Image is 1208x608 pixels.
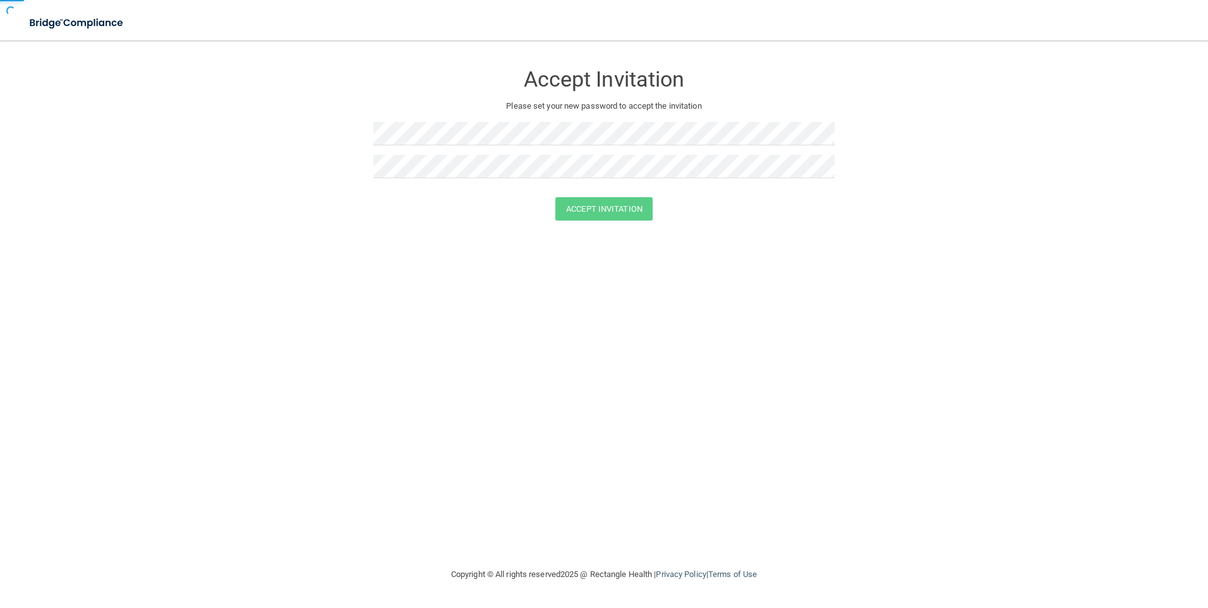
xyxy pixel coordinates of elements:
p: Please set your new password to accept the invitation [383,99,825,114]
button: Accept Invitation [555,197,653,221]
div: Copyright © All rights reserved 2025 @ Rectangle Health | | [373,554,835,595]
a: Privacy Policy [656,569,706,579]
img: bridge_compliance_login_screen.278c3ca4.svg [19,10,135,36]
h3: Accept Invitation [373,68,835,91]
a: Terms of Use [708,569,757,579]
